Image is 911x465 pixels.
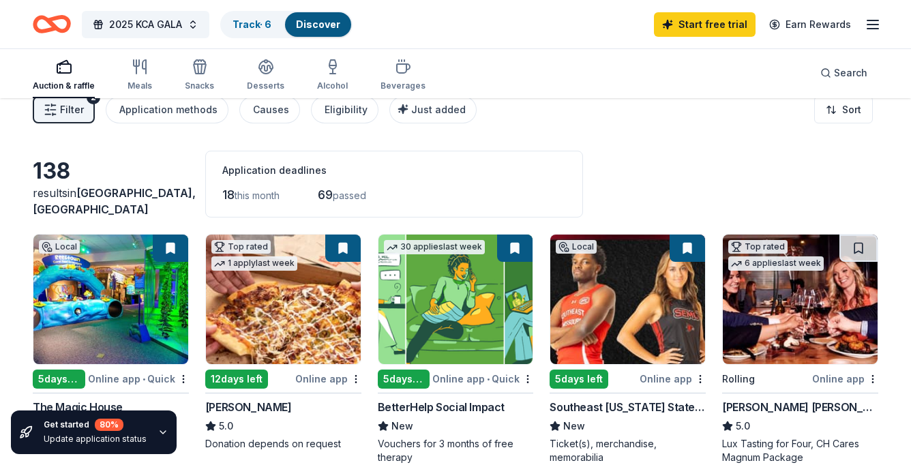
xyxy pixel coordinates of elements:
div: Desserts [247,80,284,91]
span: 18 [222,187,235,202]
div: Local [556,240,597,254]
button: Just added [389,96,477,123]
div: Online app [295,370,361,387]
button: Filter2 [33,96,95,123]
button: Desserts [247,53,284,98]
div: Local [39,240,80,254]
button: Auction & raffle [33,53,95,98]
div: Get started [44,419,147,431]
a: Image for Cooper's Hawk Winery and RestaurantsTop rated6 applieslast weekRollingOnline app[PERSON... [722,234,878,464]
span: this month [235,190,280,201]
div: The Magic House [33,399,123,415]
div: 5 days left [550,370,608,389]
div: Snacks [185,80,214,91]
div: Ticket(s), merchandise, memorabilia [550,437,706,464]
img: Image for The Magic House [33,235,188,364]
span: passed [333,190,366,201]
div: Application methods [119,102,218,118]
div: 30 applies last week [384,240,485,254]
div: Southeast [US_STATE] State University Athletics [550,399,706,415]
img: Image for Cooper's Hawk Winery and Restaurants [723,235,878,364]
span: • [143,374,145,385]
span: Search [834,65,867,81]
div: [PERSON_NAME] [PERSON_NAME] Winery and Restaurants [722,399,878,415]
a: Home [33,8,71,40]
img: Image for Southeast Missouri State University Athletics [550,235,705,364]
div: Eligibility [325,102,368,118]
button: 2025 KCA GALA [82,11,209,38]
div: Vouchers for 3 months of free therapy [378,437,534,464]
div: Rolling [722,371,755,387]
div: Causes [253,102,289,118]
div: Lux Tasting for Four, CH Cares Magnum Package [722,437,878,464]
span: 5.0 [736,418,750,434]
button: Snacks [185,53,214,98]
span: New [563,418,585,434]
span: New [391,418,413,434]
button: Causes [239,96,300,123]
span: • [487,374,490,385]
div: Online app Quick [88,370,189,387]
button: Meals [128,53,152,98]
button: Track· 6Discover [220,11,353,38]
div: Top rated [211,240,271,254]
div: Application deadlines [222,162,566,179]
button: Beverages [380,53,425,98]
div: Online app [640,370,706,387]
div: Auction & raffle [33,80,95,91]
div: results [33,185,189,217]
a: Start free trial [654,12,756,37]
div: [PERSON_NAME] [205,399,292,415]
div: 12 days left [205,370,268,389]
span: 2025 KCA GALA [109,16,182,33]
span: Just added [411,104,466,115]
span: 69 [318,187,333,202]
div: Donation depends on request [205,437,361,451]
div: 5 days left [33,370,85,389]
a: Track· 6 [233,18,271,30]
div: Online app [812,370,878,387]
div: 1 apply last week [211,256,297,271]
a: Earn Rewards [761,12,859,37]
div: Online app Quick [432,370,533,387]
div: Alcohol [317,80,348,91]
button: Application methods [106,96,228,123]
div: BetterHelp Social Impact [378,399,505,415]
a: Image for The Magic HouseLocal5days leftOnline app•QuickThe Magic HouseNewAdmission ticket(s) [33,234,189,451]
button: Search [809,59,878,87]
a: Image for Casey'sTop rated1 applylast week12days leftOnline app[PERSON_NAME]5.0Donation depends o... [205,234,361,451]
button: Alcohol [317,53,348,98]
button: Sort [814,96,873,123]
div: 5 days left [378,370,430,389]
span: in [33,186,196,216]
button: Eligibility [311,96,378,123]
div: Top rated [728,240,788,254]
div: 80 % [95,419,123,431]
a: Image for Southeast Missouri State University AthleticsLocal5days leftOnline appSoutheast [US_STA... [550,234,706,464]
div: 6 applies last week [728,256,824,271]
img: Image for BetterHelp Social Impact [378,235,533,364]
span: Sort [842,102,861,118]
a: Discover [296,18,340,30]
div: Meals [128,80,152,91]
div: Beverages [380,80,425,91]
span: Filter [60,102,84,118]
a: Image for BetterHelp Social Impact30 applieslast week5days leftOnline app•QuickBetterHelp Social ... [378,234,534,464]
div: Update application status [44,434,147,445]
span: [GEOGRAPHIC_DATA], [GEOGRAPHIC_DATA] [33,186,196,216]
img: Image for Casey's [206,235,361,364]
div: 138 [33,157,189,185]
